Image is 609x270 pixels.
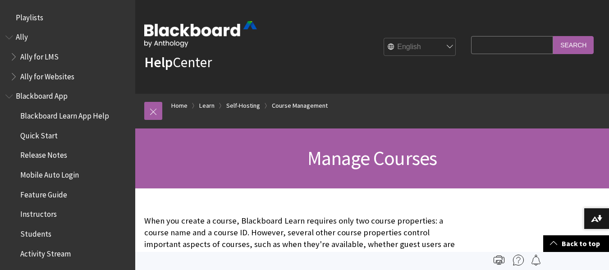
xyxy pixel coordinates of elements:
a: Home [171,100,188,111]
img: Follow this page [531,255,541,265]
img: Blackboard by Anthology [144,21,257,47]
span: Blackboard App [16,89,68,101]
span: Mobile Auto Login [20,167,79,179]
span: Playlists [16,10,43,22]
span: Manage Courses [307,146,437,170]
a: Self-Hosting [226,100,260,111]
span: Blackboard Learn App Help [20,108,109,120]
a: HelpCenter [144,53,212,71]
span: Quick Start [20,128,58,140]
a: Back to top [543,235,609,252]
p: When you create a course, Blackboard Learn requires only two course properties: a course name and... [144,215,467,262]
span: Students [20,226,51,238]
span: Release Notes [20,148,67,160]
a: Learn [199,100,215,111]
a: Course Management [272,100,328,111]
nav: Book outline for Playlists [5,10,130,25]
input: Search [553,36,594,54]
span: Ally for Websites [20,69,74,81]
span: Ally [16,30,28,42]
img: Print [494,255,504,265]
span: Instructors [20,207,57,219]
strong: Help [144,53,173,71]
span: Feature Guide [20,187,67,199]
span: Ally for LMS [20,49,59,61]
select: Site Language Selector [384,38,456,56]
nav: Book outline for Anthology Ally Help [5,30,130,84]
span: Activity Stream [20,246,71,258]
img: More help [513,255,524,265]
